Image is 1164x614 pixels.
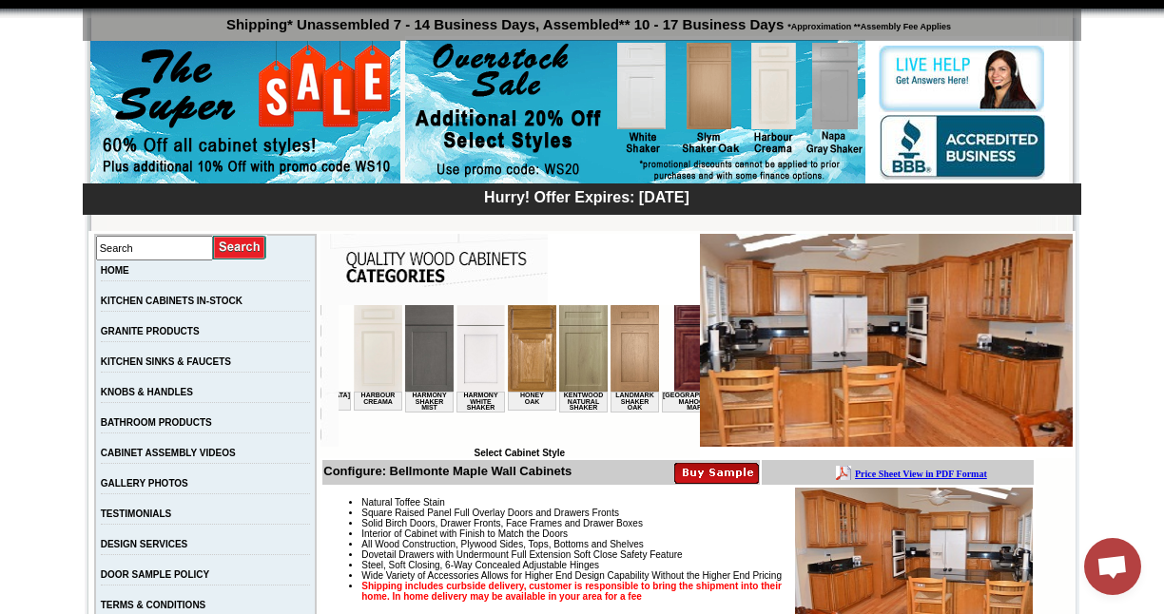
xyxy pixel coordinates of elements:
[101,356,231,367] a: KITCHEN SINKS & FAUCETS
[101,539,188,549] a: DESIGN SERVICES
[1084,538,1141,595] a: Open chat
[92,186,1081,206] div: Hurry! Offer Expires: [DATE]
[101,508,171,519] a: TESTIMONIALS
[361,581,782,602] strong: Shipping includes curbside delivery, customer is responsible to bring the shipment into their hom...
[361,560,599,570] span: Steel, Soft Closing, 6-Way Concealed Adjustable Hinges
[323,86,397,107] td: [GEOGRAPHIC_DATA] Mahogany Maple
[22,3,154,19] a: Price Sheet View in PDF Format
[101,600,206,610] a: TERMS & CONDITIONS
[22,8,154,18] b: Price Sheet View in PDF Format
[361,549,682,560] span: Dovetail Drawers with Undermount Full Extension Soft Close Safety Feature
[101,387,193,397] a: KNOBS & HANDLES
[700,234,1073,447] img: Bellmonte Maple
[101,478,188,489] a: GALLERY PHOTOS
[361,539,643,549] span: All Wood Construction, Plywood Sides, Tops, Bottoms and Shelves
[213,235,267,260] input: Submit
[361,528,568,539] span: Interior of Cabinet with Finish to Match the Doors
[101,296,242,306] a: KITCHEN CABINETS IN-STOCK
[101,417,212,428] a: BATHROOM PRODUCTS
[361,497,444,508] span: Natural Toffee Stain
[101,265,129,276] a: HOME
[101,326,200,336] a: GRANITE PRODUCTS
[474,448,565,458] b: Select Cabinet Style
[323,464,572,478] b: Configure: Bellmonte Maple Wall Cabinets
[3,5,18,20] img: pdf.png
[784,17,951,31] span: *Approximation **Assembly Fee Applies
[92,8,1081,32] p: Shipping* Unassembled 7 - 14 Business Days, Assembled** 10 - 17 Business Days
[361,518,643,528] span: Solid Birch Doors, Drawer Fronts, Face Frames and Drawer Boxes
[101,448,236,458] a: CABINET ASSEMBLY VIDEOS
[361,508,619,518] span: Square Raised Panel Full Overlay Doors and Drawers Fronts
[101,569,209,580] a: DOOR SAMPLE POLICY
[339,305,700,448] iframe: Browser incompatible
[361,570,782,581] span: Wide Variety of Accessories Allows for Higher End Design Capability Without the Higher End Pricing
